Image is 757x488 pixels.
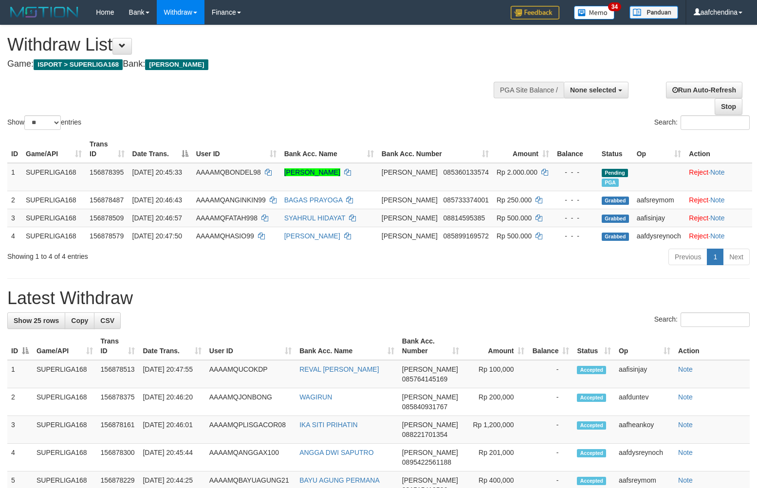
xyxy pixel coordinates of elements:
td: aafisinjay [615,360,674,388]
td: SUPERLIGA168 [22,191,86,209]
span: Grabbed [602,233,629,241]
span: Copy 088221701354 to clipboard [402,431,447,438]
span: Copy 085764145169 to clipboard [402,375,447,383]
h1: Latest Withdraw [7,289,750,308]
td: SUPERLIGA168 [22,209,86,227]
h1: Withdraw List [7,35,495,54]
img: Feedback.jpg [511,6,559,19]
span: AAAAMQHASIO99 [196,232,254,240]
span: Accepted [577,366,606,374]
a: Reject [689,232,708,240]
td: 156878513 [97,360,139,388]
select: Showentries [24,115,61,130]
a: SYAHRUL HIDAYAT [284,214,346,222]
span: AAAAMQBONDEL98 [196,168,261,176]
td: - [528,388,573,416]
th: Status [598,135,633,163]
td: 156878375 [97,388,139,416]
span: Accepted [577,421,606,430]
td: SUPERLIGA168 [22,227,86,245]
td: aafisinjay [633,209,685,227]
th: Amount: activate to sort column ascending [463,332,529,360]
span: Show 25 rows [14,317,59,325]
td: SUPERLIGA168 [33,416,97,444]
span: ISPORT > SUPERLIGA168 [34,59,123,70]
a: Note [678,365,693,373]
a: ANGGA DWI SAPUTRO [299,449,373,456]
td: 4 [7,444,33,471]
td: 3 [7,416,33,444]
span: AAAAMQANGINKIN99 [196,196,266,204]
span: Copy 085899169572 to clipboard [443,232,489,240]
label: Search: [654,312,750,327]
span: [PERSON_NAME] [382,196,438,204]
span: [DATE] 20:46:43 [132,196,182,204]
a: Next [723,249,750,265]
img: MOTION_logo.png [7,5,81,19]
td: SUPERLIGA168 [22,163,86,191]
span: 156878509 [90,214,124,222]
td: aafsreymom [633,191,685,209]
th: Bank Acc. Name: activate to sort column ascending [280,135,378,163]
a: BAYU AGUNG PERMANA [299,476,380,484]
th: Game/API: activate to sort column ascending [22,135,86,163]
a: Note [710,168,725,176]
th: Balance: activate to sort column ascending [528,332,573,360]
span: 34 [608,2,621,11]
td: · [685,227,752,245]
label: Show entries [7,115,81,130]
th: Bank Acc. Number: activate to sort column ascending [378,135,493,163]
td: [DATE] 20:45:44 [139,444,205,471]
a: Reject [689,168,708,176]
span: Copy [71,317,88,325]
a: Previous [668,249,707,265]
div: PGA Site Balance / [494,82,564,98]
span: [DATE] 20:47:50 [132,232,182,240]
span: [DATE] 20:46:57 [132,214,182,222]
th: Op: activate to sort column ascending [615,332,674,360]
td: Rp 200,000 [463,388,529,416]
th: Op: activate to sort column ascending [633,135,685,163]
span: Marked by aafheankoy [602,179,619,187]
span: AAAAMQFATAH998 [196,214,258,222]
label: Search: [654,115,750,130]
td: aafduntev [615,388,674,416]
span: Copy 085733374001 to clipboard [443,196,489,204]
h4: Game: Bank: [7,59,495,69]
th: Date Trans.: activate to sort column descending [129,135,192,163]
a: BAGAS PRAYOGA [284,196,343,204]
td: [DATE] 20:46:01 [139,416,205,444]
td: - [528,360,573,388]
button: None selected [564,82,628,98]
span: Accepted [577,394,606,402]
th: Game/API: activate to sort column ascending [33,332,97,360]
td: [DATE] 20:46:20 [139,388,205,416]
a: [PERSON_NAME] [284,232,340,240]
span: [PERSON_NAME] [402,476,458,484]
span: Rp 2.000.000 [497,168,537,176]
th: Action [685,135,752,163]
td: AAAAMQUCOKDP [205,360,295,388]
a: IKA SITI PRIHATIN [299,421,358,429]
th: User ID: activate to sort column ascending [205,332,295,360]
td: - [528,444,573,471]
span: None selected [570,86,616,94]
span: Copy 085840931767 to clipboard [402,403,447,411]
td: · [685,163,752,191]
th: Action [674,332,750,360]
span: 156878579 [90,232,124,240]
a: Note [678,449,693,456]
td: 156878300 [97,444,139,471]
img: panduan.png [629,6,678,19]
a: Stop [715,98,742,115]
span: [PERSON_NAME] [382,214,438,222]
a: Reject [689,196,708,204]
a: Note [710,214,725,222]
div: - - - [557,195,594,205]
a: [PERSON_NAME] [284,168,340,176]
span: Accepted [577,477,606,485]
span: [PERSON_NAME] [402,393,458,401]
a: Run Auto-Refresh [666,82,742,98]
td: Rp 201,000 [463,444,529,471]
span: 156878395 [90,168,124,176]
